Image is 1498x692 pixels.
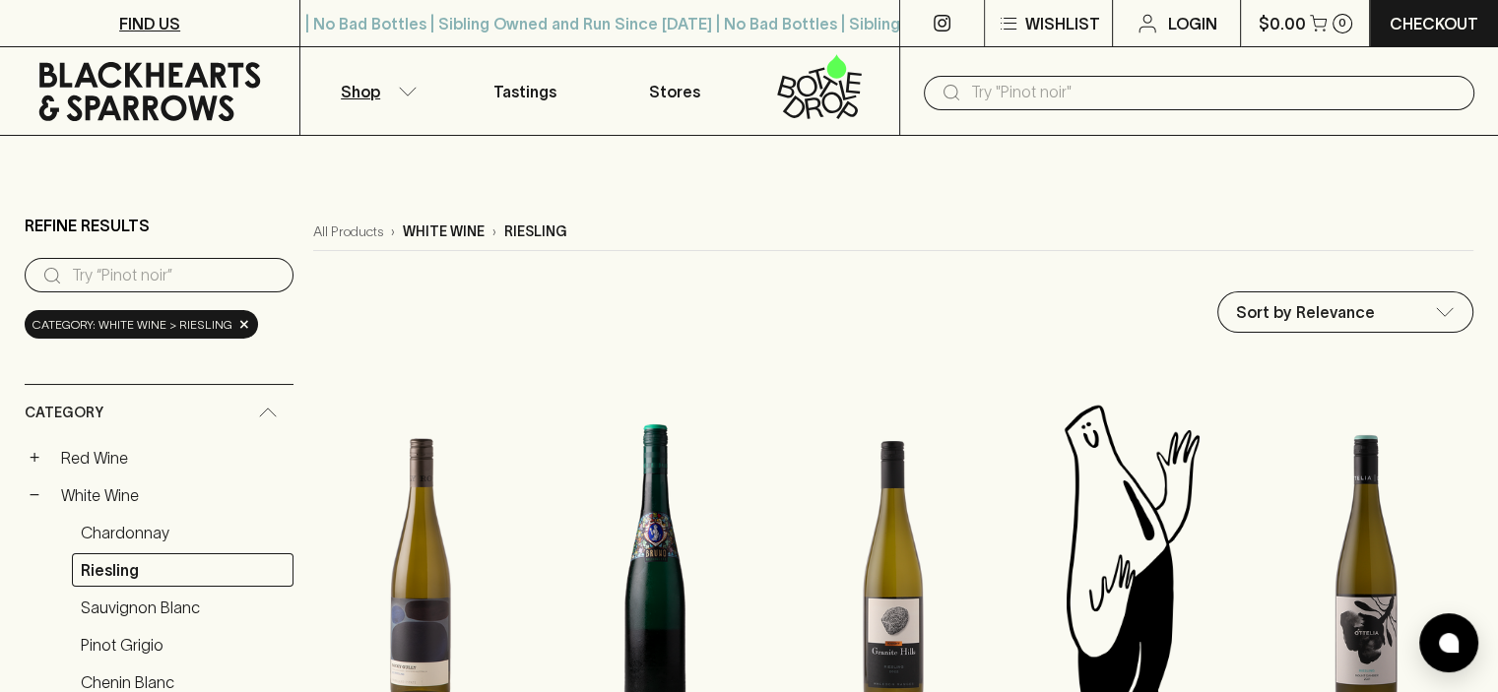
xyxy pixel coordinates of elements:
[1390,12,1478,35] p: Checkout
[25,401,103,425] span: Category
[492,221,496,242] p: ›
[1259,12,1306,35] p: $0.00
[33,315,232,335] span: Category: white wine > riesling
[72,628,293,661] a: Pinot Grigio
[600,47,749,135] a: Stores
[1167,12,1216,35] p: Login
[391,221,395,242] p: ›
[52,478,293,512] a: White Wine
[72,260,278,291] input: Try “Pinot noir”
[25,385,293,441] div: Category
[25,485,44,505] button: −
[450,47,600,135] a: Tastings
[300,47,450,135] button: Shop
[52,441,293,474] a: Red Wine
[25,214,150,237] p: Refine Results
[1024,12,1099,35] p: Wishlist
[971,77,1459,108] input: Try "Pinot noir"
[72,591,293,624] a: Sauvignon Blanc
[25,448,44,468] button: +
[504,221,567,242] p: riesling
[238,314,250,335] span: ×
[341,80,380,103] p: Shop
[649,80,700,103] p: Stores
[403,221,485,242] p: white wine
[1338,18,1346,29] p: 0
[313,221,383,242] a: All Products
[119,12,180,35] p: FIND US
[1218,292,1472,332] div: Sort by Relevance
[1236,300,1375,324] p: Sort by Relevance
[1439,633,1459,653] img: bubble-icon
[72,516,293,549] a: Chardonnay
[493,80,556,103] p: Tastings
[72,553,293,587] a: Riesling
